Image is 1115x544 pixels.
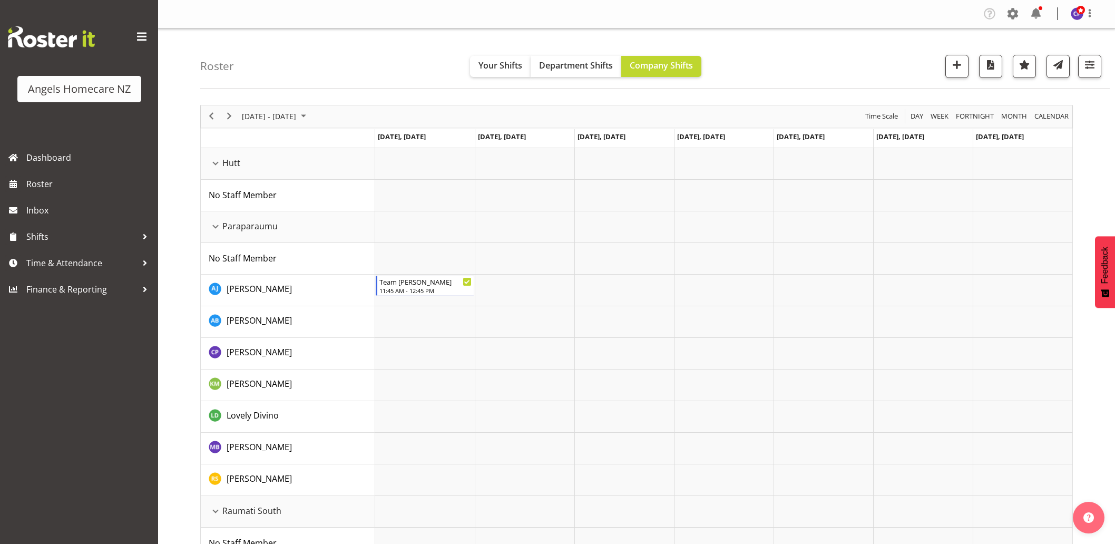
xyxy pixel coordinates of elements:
div: previous period [202,105,220,128]
div: Sep 29 - Oct 05, 2025 [238,105,312,128]
button: Download a PDF of the roster according to the set date range. [979,55,1002,78]
span: [PERSON_NAME] [227,378,292,390]
span: Shifts [26,229,137,245]
span: Lovely Divino [227,410,279,421]
td: Amanda Jane Lavington resource [201,275,375,306]
td: Lovely Divino resource [201,401,375,433]
div: Team [PERSON_NAME] [379,276,472,287]
span: Day [909,110,924,123]
td: Paraparaumu resource [201,211,375,243]
span: [DATE], [DATE] [876,132,924,141]
button: Department Shifts [531,56,621,77]
button: Add a new shift [945,55,969,78]
button: Timeline Week [929,110,951,123]
a: No Staff Member [209,189,277,201]
span: [DATE], [DATE] [777,132,825,141]
span: Time Scale [864,110,899,123]
button: Your Shifts [470,56,531,77]
span: Time & Attendance [26,255,137,271]
span: Inbox [26,202,153,218]
span: [PERSON_NAME] [227,473,292,484]
td: No Staff Member resource [201,243,375,275]
span: [DATE] - [DATE] [241,110,297,123]
div: Amanda Jane Lavington"s event - Team Merle Begin From Monday, September 29, 2025 at 11:45:00 AM G... [376,276,474,296]
span: calendar [1033,110,1070,123]
button: Next [222,110,237,123]
button: Previous [204,110,219,123]
div: next period [220,105,238,128]
span: [DATE], [DATE] [677,132,725,141]
button: September 2025 [240,110,311,123]
span: No Staff Member [209,252,277,264]
button: Time Scale [864,110,900,123]
span: [PERSON_NAME] [227,315,292,326]
td: Analin Basco resource [201,306,375,338]
button: Company Shifts [621,56,701,77]
span: [DATE], [DATE] [378,132,426,141]
span: Paraparaumu [222,220,278,232]
a: [PERSON_NAME] [227,346,292,358]
img: Rosterit website logo [8,26,95,47]
span: [DATE], [DATE] [478,132,526,141]
td: Kenneth Merana resource [201,370,375,401]
span: Company Shifts [630,60,693,71]
button: Month [1033,110,1071,123]
a: Lovely Divino [227,409,279,422]
span: Fortnight [955,110,995,123]
div: 11:45 AM - 12:45 PM [379,286,472,295]
button: Highlight an important date within the roster. [1013,55,1036,78]
a: [PERSON_NAME] [227,377,292,390]
button: Send a list of all shifts for the selected filtered period to all rostered employees. [1046,55,1070,78]
span: Finance & Reporting [26,281,137,297]
h4: Roster [200,60,234,72]
td: Michelle Bassett resource [201,433,375,464]
td: Rachel Share resource [201,464,375,496]
a: No Staff Member [209,252,277,265]
a: [PERSON_NAME] [227,441,292,453]
span: [DATE], [DATE] [578,132,625,141]
button: Feedback - Show survey [1095,236,1115,308]
img: help-xxl-2.png [1083,512,1094,523]
td: No Staff Member resource [201,180,375,211]
td: Hutt resource [201,148,375,180]
span: Roster [26,176,153,192]
span: [PERSON_NAME] [227,283,292,295]
div: Angels Homecare NZ [28,81,131,97]
button: Timeline Month [1000,110,1029,123]
a: [PERSON_NAME] [227,283,292,295]
a: [PERSON_NAME] [227,314,292,327]
span: Raumati South [222,504,281,517]
span: Dashboard [26,150,153,166]
span: [DATE], [DATE] [976,132,1024,141]
td: Connie Paul resource [201,338,375,370]
span: Your Shifts [478,60,522,71]
img: connie-paul11936.jpg [1071,7,1083,20]
button: Filter Shifts [1078,55,1101,78]
a: [PERSON_NAME] [227,472,292,485]
button: Timeline Day [909,110,925,123]
span: Feedback [1100,247,1110,284]
span: Hutt [222,157,240,169]
span: Department Shifts [539,60,613,71]
button: Fortnight [954,110,996,123]
span: Month [1000,110,1028,123]
td: Raumati South resource [201,496,375,528]
span: Week [930,110,950,123]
